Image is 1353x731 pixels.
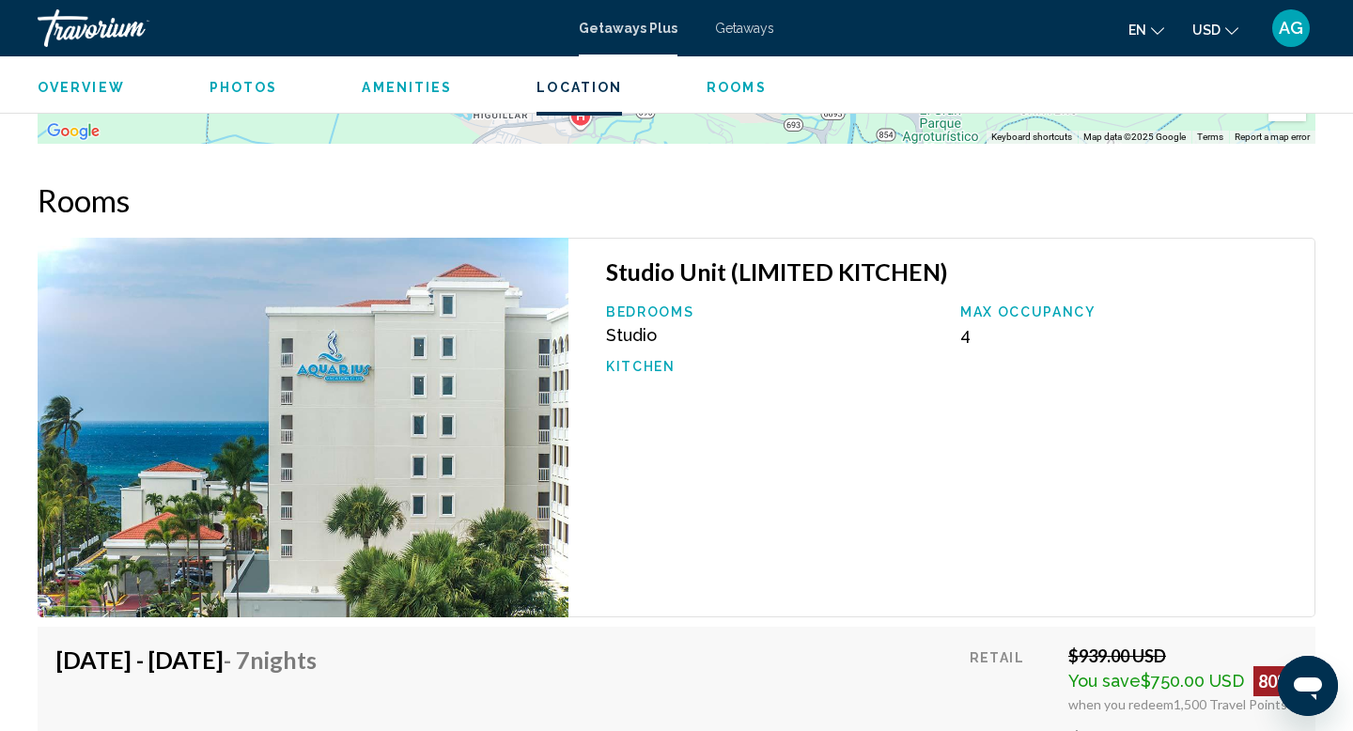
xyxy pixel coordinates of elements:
[1174,696,1287,712] span: 1,500 Travel Points
[362,80,452,95] span: Amenities
[1068,696,1174,712] span: when you redeem
[38,181,1315,219] h2: Rooms
[1267,8,1315,48] button: User Menu
[606,257,1296,286] h3: Studio Unit (LIMITED KITCHEN)
[38,80,125,95] span: Overview
[579,21,677,36] a: Getaways Plus
[1128,23,1146,38] span: en
[42,119,104,144] a: Open this area in Google Maps (opens a new window)
[38,238,568,617] img: ii_aqv1.jpg
[960,304,1296,319] p: Max Occupancy
[1253,666,1297,696] div: 80%
[606,304,941,319] p: Bedrooms
[537,80,622,95] span: Location
[715,21,774,36] a: Getaways
[362,79,452,96] button: Amenities
[250,645,317,674] span: Nights
[1068,671,1141,691] span: You save
[606,325,657,345] span: Studio
[960,325,971,345] span: 4
[1192,16,1238,43] button: Change currency
[1279,19,1303,38] span: AG
[56,645,317,674] h4: [DATE] - [DATE]
[1141,671,1244,691] span: $750.00 USD
[1068,645,1297,666] div: $939.00 USD
[1278,656,1338,716] iframe: Button to launch messaging window
[1235,132,1310,142] a: Report a map error
[38,79,125,96] button: Overview
[210,79,278,96] button: Photos
[1083,132,1186,142] span: Map data ©2025 Google
[210,80,278,95] span: Photos
[707,80,767,95] span: Rooms
[537,79,622,96] button: Location
[42,119,104,144] img: Google
[970,645,1054,712] div: Retail
[1128,16,1164,43] button: Change language
[707,79,767,96] button: Rooms
[224,645,317,674] span: - 7
[991,131,1072,144] button: Keyboard shortcuts
[606,359,941,374] p: Kitchen
[1192,23,1221,38] span: USD
[1197,132,1223,142] a: Terms
[38,9,560,47] a: Travorium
